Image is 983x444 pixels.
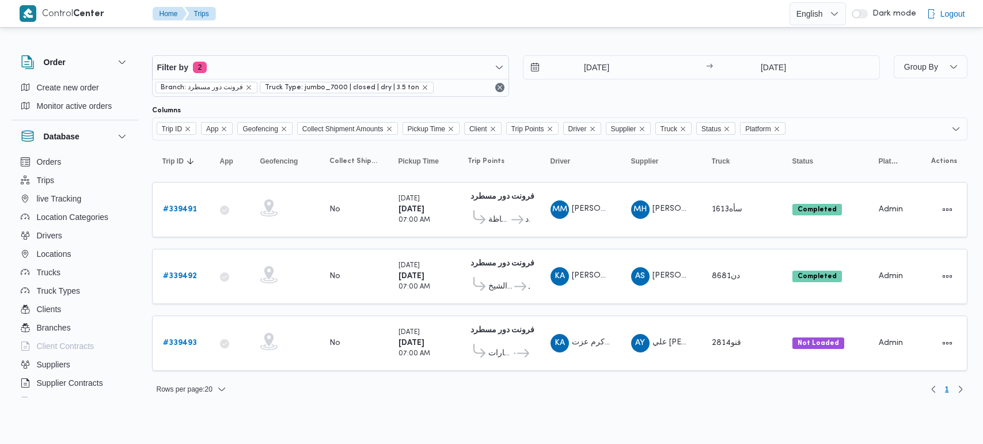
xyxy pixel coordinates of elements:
span: Geofencing [260,157,298,166]
span: Admin [879,206,903,213]
button: Remove Trip ID from selection in this group [184,126,191,132]
span: Client Contracts [37,339,94,353]
button: Pickup Time [394,152,451,170]
span: Actions [931,157,957,166]
div: Kariam Ahmad Ala Ibrahem [551,267,569,286]
span: [PERSON_NAME] [PERSON_NAME] [652,272,786,279]
span: Monitor active orders [37,99,112,113]
span: Supplier [611,123,636,135]
span: Supplier Contracts [37,376,103,390]
b: فرونت دور مسطرد [470,260,534,267]
button: Orders [16,153,134,171]
span: Branches [37,321,71,335]
button: Open list of options [951,124,961,134]
button: Actions [938,334,957,352]
button: Geofencing [256,152,313,170]
span: Clients [37,302,62,316]
span: KA [555,267,565,286]
button: Trip IDSorted in descending order [158,152,204,170]
span: دن8681 [712,272,740,280]
div: Mahmood Muhammad Mahmood Farj [551,200,569,219]
div: No [329,271,340,282]
span: Truck [655,122,692,135]
button: Database [21,130,129,143]
span: [PERSON_NAME] [PERSON_NAME] [572,205,705,212]
button: Home [153,7,187,21]
div: Ali Yhaii Ali Muhran Hasanin [631,334,650,352]
button: Remove Collect Shipment Amounts from selection in this group [386,126,393,132]
small: 07:00 AM [398,351,430,357]
span: Suppliers [37,358,70,371]
span: Client [469,123,487,135]
input: Press the down key to open a popover containing a calendar. [716,56,831,79]
span: سأه1613 [712,206,742,213]
span: Dark mode [868,9,916,18]
button: Remove Driver from selection in this group [589,126,596,132]
div: Database [12,153,138,402]
button: Truck [707,152,776,170]
span: Orders [37,155,62,169]
button: Next page [954,382,967,396]
button: Client Contracts [16,337,134,355]
img: X8yXhbKr1z7QwAAAABJRU5ErkJggg== [20,5,36,22]
span: Rows per page : 20 [157,382,212,396]
b: فرونت دور مسطرد [470,327,534,334]
span: AS [635,267,645,286]
button: Remove Truck from selection in this group [680,126,686,132]
button: Devices [16,392,134,411]
span: App [220,157,233,166]
span: Completed [792,204,842,215]
button: Branches [16,318,134,337]
span: فرونت دور مسطرد [525,213,530,227]
div: No [329,338,340,348]
b: [DATE] [398,339,424,347]
span: Logout [940,7,965,21]
button: Status [788,152,863,170]
span: Driver [568,123,587,135]
span: Client [464,122,502,135]
button: Locations [16,245,134,263]
small: 07:00 AM [398,217,430,223]
span: 1 [945,382,949,396]
button: Truck Types [16,282,134,300]
span: live Tracking [37,192,82,206]
label: Columns [152,106,181,115]
span: 2 active filters [193,62,207,73]
div: → [706,63,713,71]
span: Collect Shipment Amounts [329,157,378,166]
span: Truck [712,157,730,166]
button: Remove Supplier from selection in this group [639,126,646,132]
button: Location Categories [16,208,134,226]
div: Muhammad Hanei Muhammad Jodah Mahmood [631,200,650,219]
span: Admin [879,339,903,347]
span: Truck Type: jumbo_7000 | closed | dry | 3.5 ton [260,82,434,93]
span: كرم عزت [PERSON_NAME][DATE] [572,339,698,346]
span: Truck Type: jumbo_7000 | closed | dry | 3.5 ton [265,82,419,93]
span: Trip ID; Sorted in descending order [162,157,184,166]
button: Remove Client from selection in this group [489,126,496,132]
button: Page 1 of 1 [940,382,954,396]
div: Alaioah Sraj Aldin Alaioah Muhammad [631,267,650,286]
b: Completed [798,206,837,213]
span: App [206,123,218,135]
button: Trucks [16,263,134,282]
iframe: chat widget [12,398,48,432]
span: Trip Points [511,123,544,135]
small: [DATE] [398,196,420,202]
span: Platform [740,122,785,135]
b: # 339493 [163,339,197,347]
span: Status [792,157,814,166]
button: Trips [185,7,216,21]
button: Supplier Contracts [16,374,134,392]
span: Pickup Time [398,157,439,166]
span: Trucks [37,265,60,279]
input: Press the down key to open a popover containing a calendar. [523,56,654,79]
button: live Tracking [16,189,134,208]
a: #339491 [163,203,197,217]
button: Supplier [627,152,696,170]
span: Supplier [631,157,659,166]
span: علي [PERSON_NAME] [PERSON_NAME] [652,339,803,346]
b: [DATE] [398,206,424,213]
span: App [201,122,233,135]
button: Remove Geofencing from selection in this group [280,126,287,132]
